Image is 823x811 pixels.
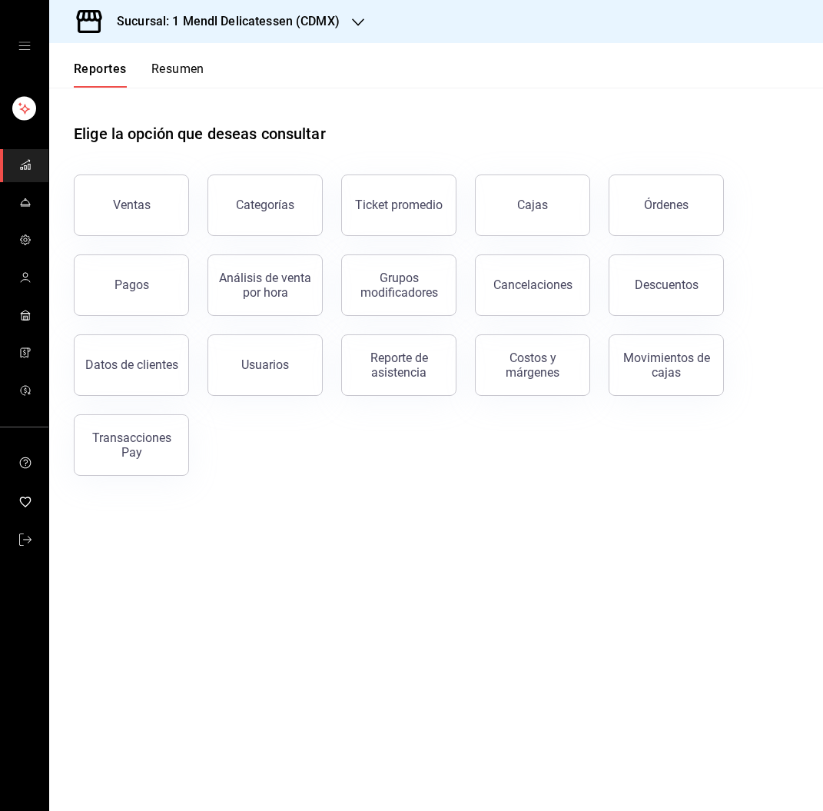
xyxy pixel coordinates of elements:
[74,414,189,476] button: Transacciones Pay
[207,334,323,396] button: Usuarios
[151,61,204,88] button: Resumen
[241,357,289,372] div: Usuarios
[207,254,323,316] button: Análisis de venta por hora
[74,334,189,396] button: Datos de clientes
[609,174,724,236] button: Órdenes
[355,198,443,212] div: Ticket promedio
[207,174,323,236] button: Categorías
[74,122,326,145] h1: Elige la opción que deseas consultar
[635,278,699,292] div: Descuentos
[84,430,179,460] div: Transacciones Pay
[475,254,590,316] button: Cancelaciones
[217,271,313,300] div: Análisis de venta por hora
[74,61,127,88] button: Reportes
[74,254,189,316] button: Pagos
[74,174,189,236] button: Ventas
[517,196,549,214] div: Cajas
[114,278,149,292] div: Pagos
[475,334,590,396] button: Costos y márgenes
[485,351,580,380] div: Costos y márgenes
[18,40,31,52] button: open drawer
[644,198,689,212] div: Órdenes
[609,334,724,396] button: Movimientos de cajas
[341,254,456,316] button: Grupos modificadores
[619,351,714,380] div: Movimientos de cajas
[341,334,456,396] button: Reporte de asistencia
[475,174,590,236] a: Cajas
[74,61,204,88] div: navigation tabs
[85,357,178,372] div: Datos de clientes
[113,198,151,212] div: Ventas
[341,174,456,236] button: Ticket promedio
[609,254,724,316] button: Descuentos
[236,198,294,212] div: Categorías
[493,278,572,292] div: Cancelaciones
[105,12,340,31] h3: Sucursal: 1 Mendl Delicatessen (CDMX)
[351,271,446,300] div: Grupos modificadores
[351,351,446,380] div: Reporte de asistencia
